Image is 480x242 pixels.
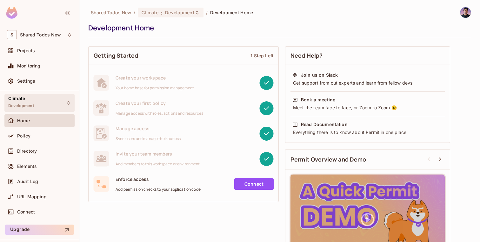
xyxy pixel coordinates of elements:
[292,105,443,111] div: Meet the team face to face, or Zoom to Zoom 😉
[88,23,468,33] div: Development Home
[17,79,35,84] span: Settings
[7,30,17,39] span: S
[91,10,131,16] span: the active workspace
[116,176,201,182] span: Enforce access
[234,178,274,190] a: Connect
[301,97,336,103] div: Book a meeting
[20,32,61,37] span: Workspace: Shared Todos New
[301,121,348,128] div: Read Documentation
[116,125,181,131] span: Manage access
[17,194,47,199] span: URL Mapping
[5,225,74,235] button: Upgrade
[290,52,323,60] span: Need Help?
[142,10,158,16] span: Climate
[116,162,200,167] span: Add members to this workspace or environment
[8,103,34,108] span: Development
[17,133,30,138] span: Policy
[165,10,194,16] span: Development
[116,86,194,91] span: Your home base for permission management
[161,10,163,15] span: :
[290,156,366,163] span: Permit Overview and Demo
[116,136,181,141] span: Sync users and manage their access
[17,63,41,68] span: Monitoring
[17,149,37,154] span: Directory
[116,100,203,106] span: Create your first policy
[460,7,471,18] img: or@permit.io
[206,10,208,16] li: /
[6,7,17,19] img: SReyMgAAAABJRU5ErkJggg==
[17,164,37,169] span: Elements
[17,48,35,53] span: Projects
[116,187,201,192] span: Add permission checks to your application code
[17,179,38,184] span: Audit Log
[250,53,273,59] div: 1 Step Left
[116,75,194,81] span: Create your workspace
[116,111,203,116] span: Manage access with roles, actions and resources
[8,96,25,101] span: Climate
[292,129,443,136] div: Everything there is to know about Permit in one place
[210,10,253,16] span: Development Home
[94,52,138,60] span: Getting Started
[17,118,30,123] span: Home
[134,10,135,16] li: /
[301,72,338,78] div: Join us on Slack
[116,151,200,157] span: Invite your team members
[17,209,35,214] span: Connect
[292,80,443,86] div: Get support from out experts and learn from fellow devs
